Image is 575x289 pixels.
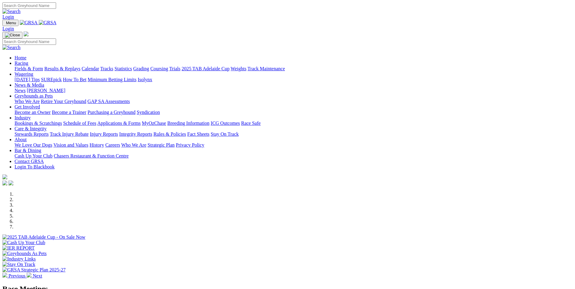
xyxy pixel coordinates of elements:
[15,88,573,93] div: News & Media
[52,110,86,115] a: Become a Trainer
[15,77,40,82] a: [DATE] Tips
[33,273,42,278] span: Next
[54,153,129,158] a: Chasers Restaurant & Function Centre
[41,77,62,82] a: SUREpick
[187,131,209,137] a: Fact Sheets
[148,142,175,148] a: Strategic Plan
[41,99,86,104] a: Retire Your Greyhound
[15,148,41,153] a: Bar & Dining
[138,77,152,82] a: Isolynx
[88,110,135,115] a: Purchasing a Greyhound
[2,20,18,26] button: Toggle navigation
[53,142,88,148] a: Vision and Values
[24,32,28,36] img: logo-grsa-white.png
[182,66,229,71] a: 2025 TAB Adelaide Cup
[89,142,104,148] a: History
[8,273,25,278] span: Previous
[15,164,55,169] a: Login To Blackbook
[15,93,53,98] a: Greyhounds as Pets
[2,267,65,273] img: GRSA Strategic Plan 2025-27
[44,66,80,71] a: Results & Replays
[121,142,146,148] a: Who We Are
[2,174,7,179] img: logo-grsa-white.png
[167,121,209,126] a: Breeding Information
[20,20,38,25] img: GRSA
[15,121,62,126] a: Bookings & Scratchings
[2,181,7,185] img: facebook.svg
[133,66,149,71] a: Grading
[2,32,22,38] button: Toggle navigation
[2,2,56,9] input: Search
[15,77,573,82] div: Wagering
[2,262,35,267] img: Stay On Track
[15,66,43,71] a: Fields & Form
[15,131,573,137] div: Care & Integrity
[88,77,136,82] a: Minimum Betting Limits
[142,121,166,126] a: MyOzChase
[5,33,20,38] img: Close
[15,88,25,93] a: News
[15,153,52,158] a: Cash Up Your Club
[15,82,44,88] a: News & Media
[8,181,13,185] img: twitter.svg
[90,131,118,137] a: Injury Reports
[15,121,573,126] div: Industry
[2,245,35,251] img: IER REPORT
[2,251,47,256] img: Greyhounds As Pets
[153,131,186,137] a: Rules & Policies
[2,240,45,245] img: Cash Up Your Club
[15,66,573,71] div: Racing
[15,131,48,137] a: Stewards Reports
[63,121,96,126] a: Schedule of Fees
[15,99,573,104] div: Greyhounds as Pets
[15,142,573,148] div: About
[2,256,36,262] img: Industry Links
[2,38,56,45] input: Search
[39,20,57,25] img: GRSA
[231,66,246,71] a: Weights
[169,66,180,71] a: Trials
[2,14,14,19] a: Login
[2,9,21,14] img: Search
[150,66,168,71] a: Coursing
[2,273,7,277] img: chevron-left-pager-white.svg
[15,159,44,164] a: Contact GRSA
[211,131,239,137] a: Stay On Track
[15,137,27,142] a: About
[241,121,260,126] a: Race Safe
[27,273,42,278] a: Next
[97,121,141,126] a: Applications & Forms
[115,66,132,71] a: Statistics
[2,234,85,240] img: 2025 TAB Adelaide Cup - On Sale Now
[15,110,51,115] a: Become an Owner
[211,121,240,126] a: ICG Outcomes
[15,71,33,77] a: Wagering
[15,115,31,120] a: Industry
[15,126,47,131] a: Care & Integrity
[2,26,14,31] a: Login
[15,110,573,115] div: Get Involved
[27,88,65,93] a: [PERSON_NAME]
[2,45,21,50] img: Search
[27,273,32,277] img: chevron-right-pager-white.svg
[88,99,130,104] a: GAP SA Assessments
[248,66,285,71] a: Track Maintenance
[176,142,204,148] a: Privacy Policy
[15,104,40,109] a: Get Involved
[2,273,27,278] a: Previous
[119,131,152,137] a: Integrity Reports
[82,66,99,71] a: Calendar
[15,99,40,104] a: Who We Are
[6,21,16,25] span: Menu
[137,110,160,115] a: Syndication
[50,131,89,137] a: Track Injury Rebate
[63,77,87,82] a: How To Bet
[15,61,28,66] a: Racing
[15,153,573,159] div: Bar & Dining
[15,55,26,60] a: Home
[100,66,113,71] a: Tracks
[105,142,120,148] a: Careers
[15,142,52,148] a: We Love Our Dogs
